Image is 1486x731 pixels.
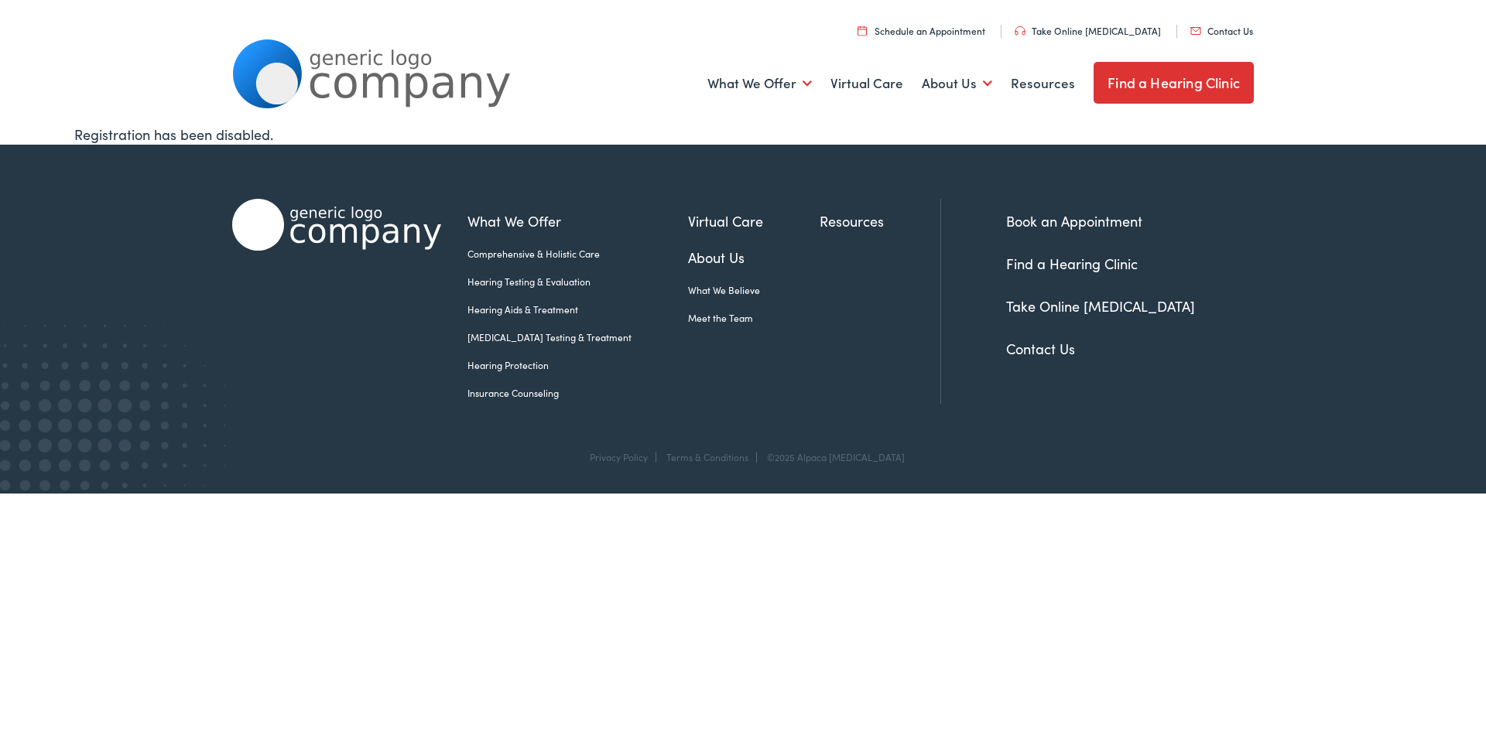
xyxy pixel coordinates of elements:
[467,247,688,261] a: Comprehensive & Holistic Care
[1011,55,1075,112] a: Resources
[1094,62,1254,104] a: Find a Hearing Clinic
[1006,339,1075,358] a: Contact Us
[759,452,905,463] div: ©2025 Alpaca [MEDICAL_DATA]
[922,55,992,112] a: About Us
[1190,24,1253,37] a: Contact Us
[858,24,985,37] a: Schedule an Appointment
[820,210,940,231] a: Resources
[666,450,748,463] a: Terms & Conditions
[467,302,688,316] a: Hearing Aids & Treatment
[1190,27,1201,35] img: utility icon
[1015,26,1025,36] img: utility icon
[688,283,820,297] a: What We Believe
[688,210,820,231] a: Virtual Care
[688,311,820,325] a: Meet the Team
[1006,254,1138,273] a: Find a Hearing Clinic
[74,124,1412,145] div: Registration has been disabled.
[1006,296,1195,316] a: Take Online [MEDICAL_DATA]
[688,247,820,268] a: About Us
[467,210,688,231] a: What We Offer
[1006,211,1142,231] a: Book an Appointment
[590,450,648,463] a: Privacy Policy
[830,55,903,112] a: Virtual Care
[232,199,441,251] img: Alpaca Audiology
[707,55,812,112] a: What We Offer
[467,330,688,344] a: [MEDICAL_DATA] Testing & Treatment
[1015,24,1161,37] a: Take Online [MEDICAL_DATA]
[467,275,688,289] a: Hearing Testing & Evaluation
[858,26,867,36] img: utility icon
[467,386,688,400] a: Insurance Counseling
[467,358,688,372] a: Hearing Protection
